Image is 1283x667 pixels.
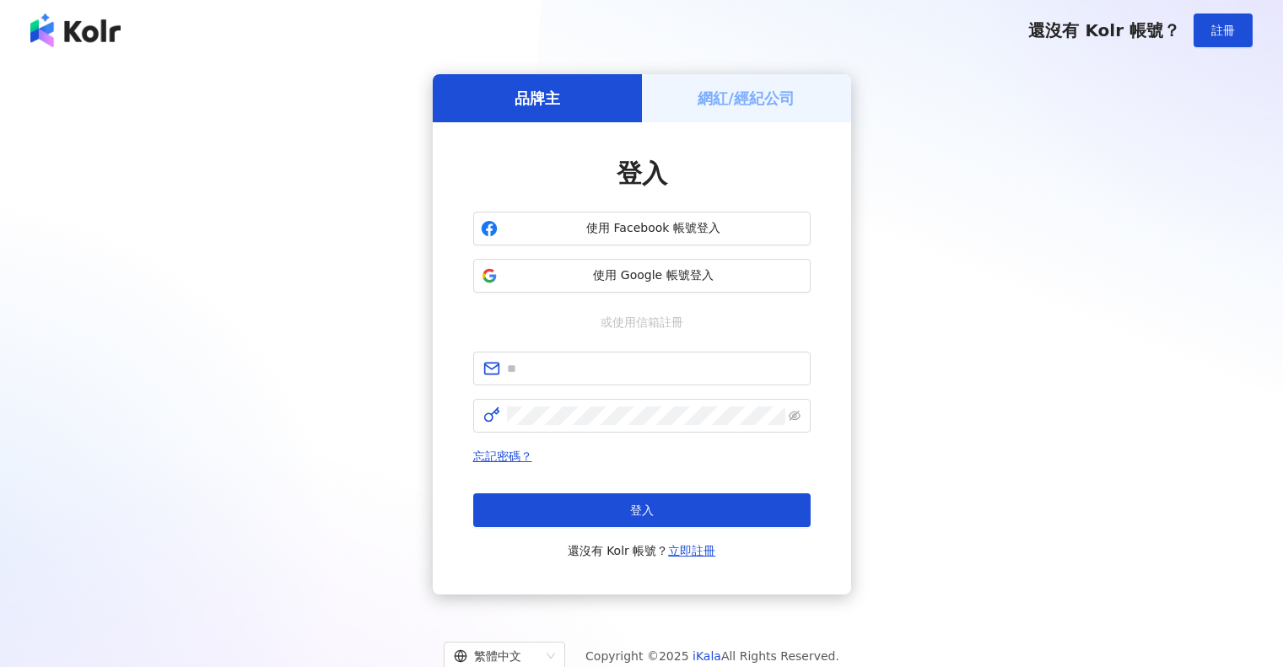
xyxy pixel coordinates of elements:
span: 使用 Google 帳號登入 [504,267,803,284]
a: 立即註冊 [668,544,715,557]
button: 註冊 [1194,13,1253,47]
h5: 品牌主 [515,88,560,109]
span: 或使用信箱註冊 [589,313,695,331]
a: 忘記密碼？ [473,449,532,463]
button: 使用 Google 帳號登入 [473,259,811,293]
button: 登入 [473,493,811,527]
span: 註冊 [1211,24,1235,37]
span: 使用 Facebook 帳號登入 [504,220,803,237]
img: logo [30,13,121,47]
span: Copyright © 2025 All Rights Reserved. [585,646,839,666]
button: 使用 Facebook 帳號登入 [473,212,811,245]
a: iKala [693,649,721,663]
span: 還沒有 Kolr 帳號？ [568,541,716,561]
span: 登入 [630,503,654,517]
span: 還沒有 Kolr 帳號？ [1028,20,1180,40]
h5: 網紅/經紀公司 [698,88,795,109]
span: 登入 [617,159,667,188]
span: eye-invisible [789,410,801,422]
